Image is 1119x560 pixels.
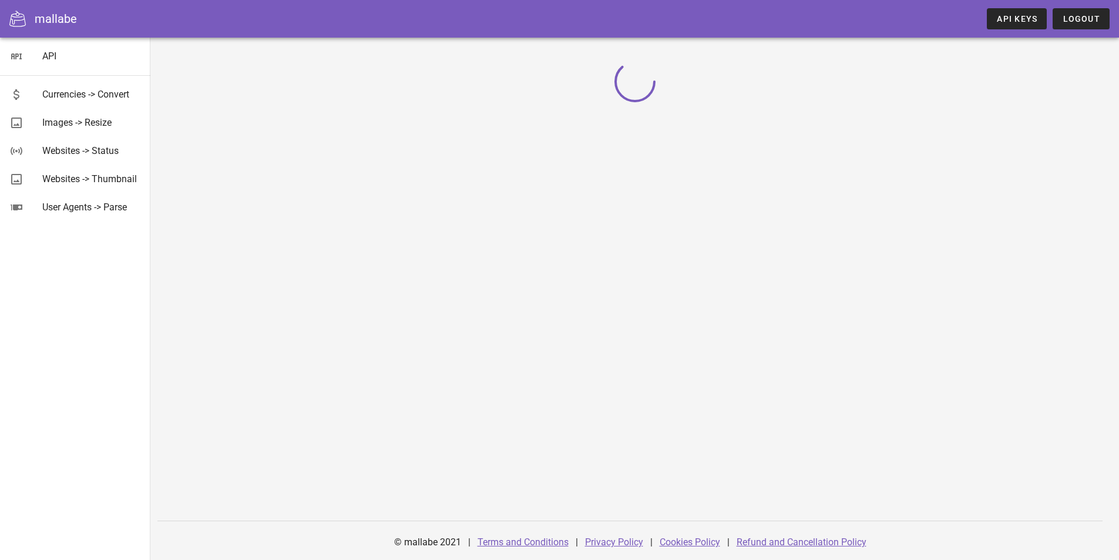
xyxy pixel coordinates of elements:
[42,51,141,62] div: API
[987,8,1047,29] a: API Keys
[35,10,77,28] div: mallabe
[468,528,471,556] div: |
[585,536,643,548] a: Privacy Policy
[1062,14,1100,24] span: Logout
[478,536,569,548] a: Terms and Conditions
[42,173,141,185] div: Websites -> Thumbnail
[996,14,1037,24] span: API Keys
[1053,8,1110,29] button: Logout
[727,528,730,556] div: |
[42,117,141,128] div: Images -> Resize
[42,202,141,213] div: User Agents -> Parse
[576,528,578,556] div: |
[737,536,866,548] a: Refund and Cancellation Policy
[387,528,468,556] div: © mallabe 2021
[42,89,141,100] div: Currencies -> Convert
[42,145,141,156] div: Websites -> Status
[650,528,653,556] div: |
[660,536,720,548] a: Cookies Policy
